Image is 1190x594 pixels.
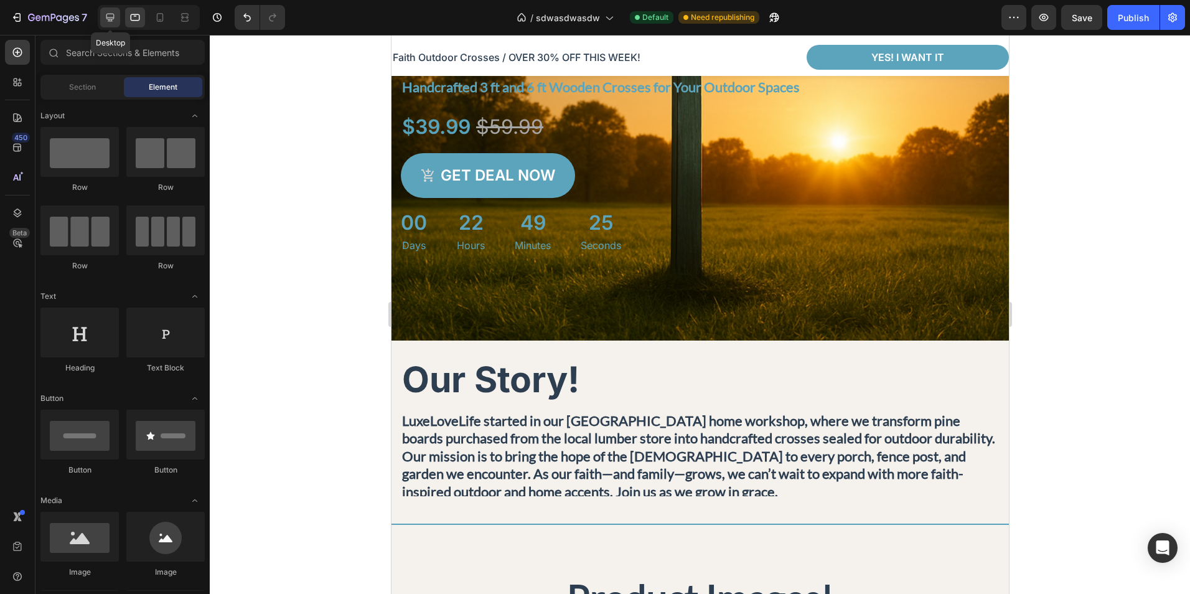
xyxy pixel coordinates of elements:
[5,5,93,30] button: 7
[536,11,600,24] span: sdwasdwasdw
[1107,5,1160,30] button: Publish
[185,286,205,306] span: Toggle open
[40,260,119,271] div: Row
[1072,12,1092,23] span: Save
[12,133,30,143] div: 450
[530,11,533,24] span: /
[126,464,205,476] div: Button
[185,491,205,511] span: Toggle open
[642,12,668,23] span: Default
[391,35,1009,594] iframe: Design area
[185,106,205,126] span: Toggle open
[1148,533,1178,563] div: Open Intercom Messenger
[9,228,30,238] div: Beta
[1118,11,1149,24] div: Publish
[185,389,205,408] span: Toggle open
[40,393,63,404] span: Button
[149,82,177,93] span: Element
[126,260,205,271] div: Row
[40,464,119,476] div: Button
[40,110,65,121] span: Layout
[126,567,205,578] div: Image
[40,182,119,193] div: Row
[40,291,56,302] span: Text
[1061,5,1102,30] button: Save
[691,12,754,23] span: Need republishing
[82,10,87,25] p: 7
[40,567,119,578] div: Image
[40,495,62,506] span: Media
[126,362,205,374] div: Text Block
[235,5,285,30] div: Undo/Redo
[126,182,205,193] div: Row
[40,362,119,374] div: Heading
[69,82,96,93] span: Section
[40,40,205,65] input: Search Sections & Elements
